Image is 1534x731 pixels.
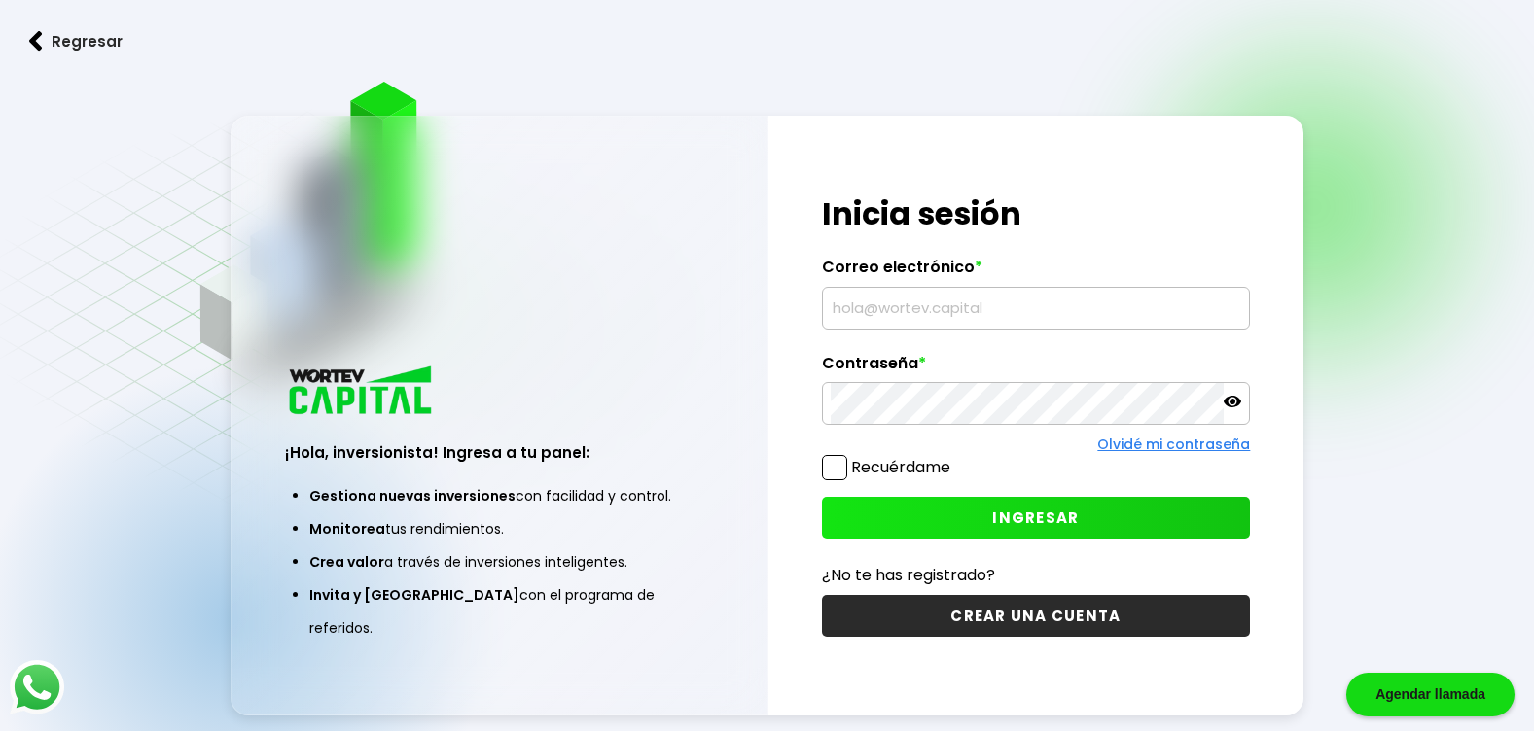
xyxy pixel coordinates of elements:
img: flecha izquierda [29,31,43,52]
li: con el programa de referidos. [309,578,690,644]
input: hola@wortev.capital [831,288,1242,329]
button: INGRESAR [822,497,1251,539]
a: Olvidé mi contraseña [1097,435,1250,454]
p: ¿No te has registrado? [822,563,1251,587]
li: a través de inversiones inteligentes. [309,545,690,578]
a: ¿No te has registrado?CREAR UNA CUENTA [822,563,1251,637]
span: Crea valor [309,552,384,572]
img: logo_wortev_capital [285,364,439,421]
div: Agendar llamada [1346,673,1515,716]
li: con facilidad y control. [309,479,690,512]
button: CREAR UNA CUENTA [822,595,1251,637]
h3: ¡Hola, inversionista! Ingresa a tu panel: [285,441,714,464]
label: Correo electrónico [822,258,1251,287]
span: Invita y [GEOGRAPHIC_DATA] [309,585,519,605]
label: Contraseña [822,354,1251,383]
label: Recuérdame [851,456,950,478]
h1: Inicia sesión [822,191,1251,237]
span: Gestiona nuevas inversiones [309,486,516,505]
img: logos_whatsapp-icon.242b2217.svg [10,660,64,714]
li: tus rendimientos. [309,512,690,545]
span: Monitorea [309,519,385,539]
span: INGRESAR [992,507,1079,528]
